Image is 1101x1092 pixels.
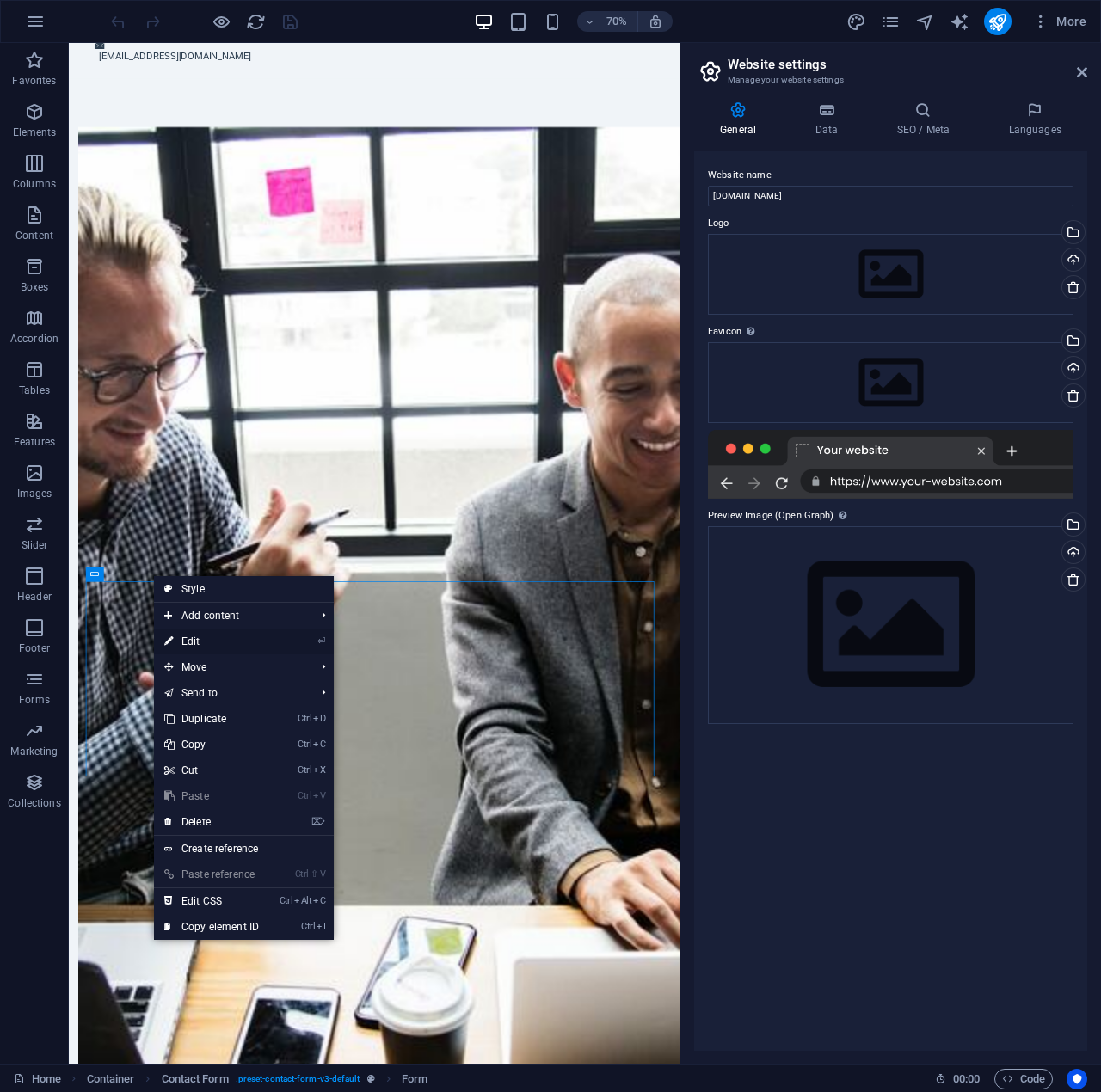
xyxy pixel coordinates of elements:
h4: SEO / Meta [870,101,982,138]
span: Code [1002,1069,1045,1089]
h6: Session time [935,1069,981,1089]
label: Preview Image (Open Graph) [708,506,1073,526]
span: : [965,1072,968,1085]
p: Features [14,435,55,449]
span: Click to select. Double-click to edit [87,1069,135,1089]
button: Code [994,1069,1053,1089]
h4: General [694,101,789,138]
i: C [313,739,325,750]
a: Create reference [154,836,334,862]
a: CtrlVPaste [154,783,269,809]
span: Click to select. Double-click to edit [402,1069,427,1089]
span: Move [154,654,308,680]
p: Forms [19,693,50,707]
i: AI Writer [950,12,969,32]
button: publish [984,8,1012,35]
button: pages [881,11,901,32]
button: More [1025,8,1093,35]
p: Slider [22,538,48,552]
i: Ctrl [295,868,309,880]
i: Ctrl [301,921,315,932]
button: navigator [915,11,936,32]
span: . preset-contact-form-v3-default [236,1069,360,1089]
span: Click to select. Double-click to edit [162,1069,229,1089]
a: CtrlDDuplicate [154,706,269,732]
i: Ctrl [298,713,311,724]
div: Select files from the file manager, stock photos, or upload file(s) [708,342,1073,423]
p: Images [17,487,52,500]
button: Usercentrics [1067,1069,1087,1089]
h4: Languages [982,101,1087,138]
p: Elements [13,126,57,139]
label: Website name [708,165,1073,186]
p: Columns [13,177,56,191]
p: Favorites [12,74,56,88]
a: CtrlICopy element ID [154,914,269,940]
a: Click to cancel selection. Double-click to open Pages [14,1069,61,1089]
i: Publish [987,12,1007,32]
span: More [1032,13,1086,30]
i: Ctrl [298,739,311,750]
label: Logo [708,213,1073,234]
p: Tables [19,383,50,397]
i: Alt [294,895,311,906]
p: Content [15,229,53,242]
h2: Website settings [728,57,1087,72]
i: Ctrl [280,895,293,906]
i: Pages (Ctrl+Alt+S) [881,12,901,32]
a: Ctrl⇧VPaste reference [154,862,269,887]
a: Style [154,576,334,602]
button: 70% [577,11,638,32]
nav: breadcrumb [87,1069,428,1089]
p: Collections [8,796,60,810]
i: ⇧ [311,868,318,880]
a: CtrlXCut [154,758,269,783]
i: Ctrl [298,764,311,776]
i: V [320,868,325,880]
i: On resize automatically adjust zoom level to fit chosen device. [648,14,663,29]
i: X [313,764,325,776]
p: Boxes [21,280,49,294]
iframe: To enrich screen reader interactions, please activate Accessibility in Grammarly extension settings [69,43,680,1064]
a: CtrlCCopy [154,732,269,758]
span: 00 00 [953,1069,980,1089]
p: Footer [19,641,50,655]
i: V [313,790,325,801]
i: ⌦ [311,816,325,827]
i: C [313,895,325,906]
div: Select files from the file manager, stock photos, or upload file(s) [708,234,1073,315]
i: D [313,713,325,724]
button: text_generator [950,11,970,32]
a: ⌦Delete [154,809,269,835]
i: This element is a customizable preset [367,1074,375,1083]
h6: 70% [603,11,630,32]
label: Favicon [708,322,1073,342]
span: Add content [154,603,308,629]
a: ⏎Edit [154,629,269,654]
i: Navigator [915,12,935,32]
p: Header [17,590,52,604]
a: CtrlAltCEdit CSS [154,888,269,914]
i: Ctrl [298,790,311,801]
i: I [317,921,325,932]
input: Name... [708,186,1073,206]
div: Select files from the file manager, stock photos, or upload file(s) [708,526,1073,723]
p: Marketing [10,745,58,758]
a: Send to [154,680,308,706]
i: ⏎ [317,635,325,647]
button: design [846,11,867,32]
p: Accordion [10,332,58,346]
h3: Manage your website settings [728,72,1053,88]
i: Design (Ctrl+Alt+Y) [846,12,866,32]
h4: Data [789,101,870,138]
